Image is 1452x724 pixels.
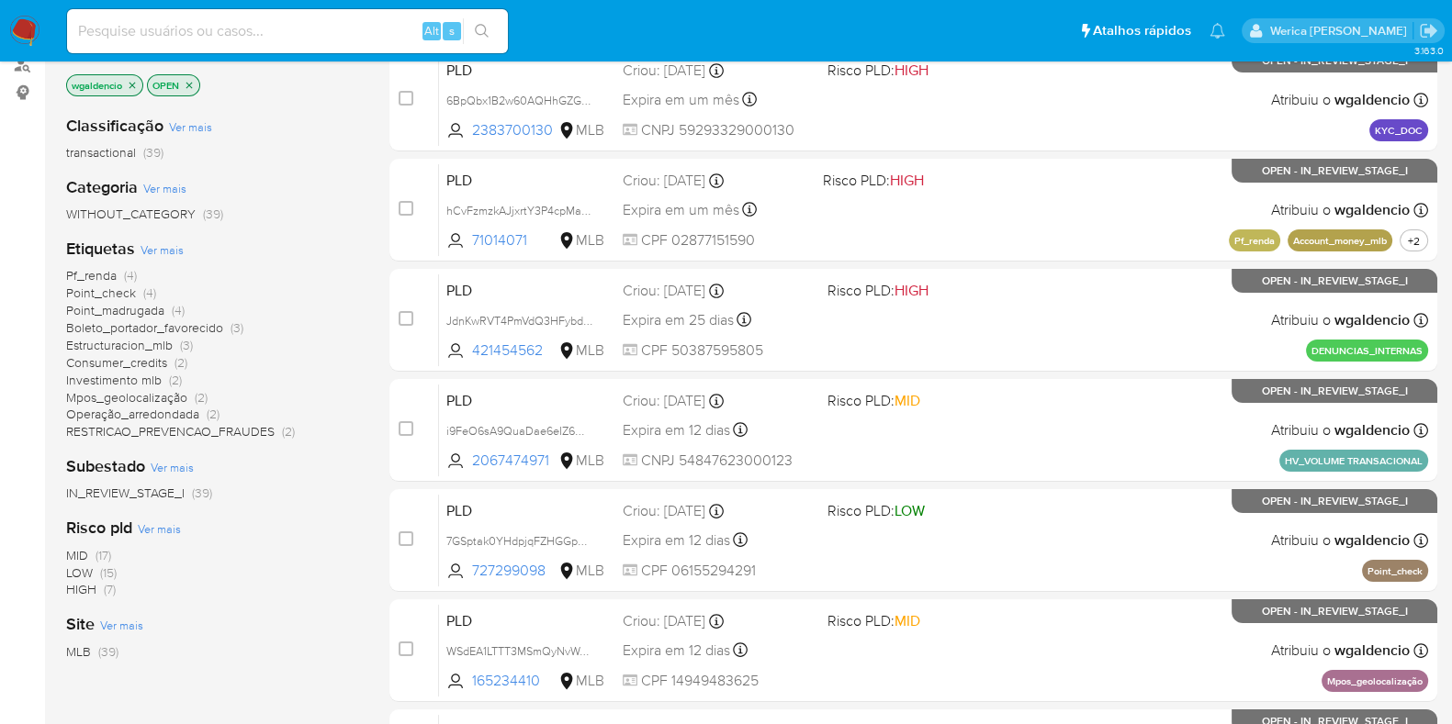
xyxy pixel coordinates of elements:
span: Atalhos rápidos [1093,21,1191,40]
span: Alt [424,22,439,39]
button: search-icon [463,18,501,44]
input: Pesquise usuários ou casos... [67,19,508,43]
a: Sair [1419,21,1438,40]
span: s [449,22,455,39]
a: Notificações [1210,23,1225,39]
p: werica.jgaldencio@mercadolivre.com [1269,22,1413,39]
span: 3.163.0 [1413,43,1443,58]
